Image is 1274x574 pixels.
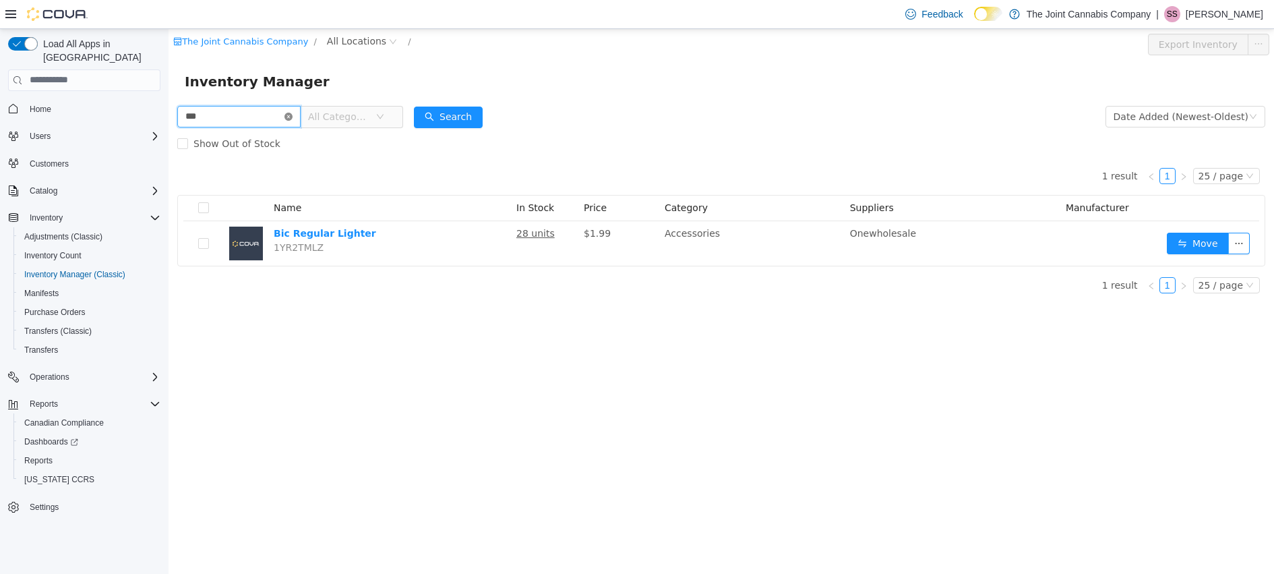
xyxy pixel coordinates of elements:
span: Dark Mode [974,21,975,22]
p: The Joint Cannabis Company [1027,6,1151,22]
span: Canadian Compliance [24,418,104,428]
span: Home [24,101,160,117]
a: Bic Regular Lighter [105,199,208,210]
u: 28 units [348,199,386,210]
i: icon: close-circle [116,84,124,92]
button: Catalog [24,183,63,199]
button: Transfers [13,341,166,360]
span: Price [415,173,438,184]
div: 25 / page [1030,249,1074,264]
span: Operations [24,369,160,385]
span: In Stock [348,173,386,184]
span: Settings [30,502,59,513]
div: Date Added (Newest-Oldest) [945,78,1080,98]
i: icon: down [1077,143,1085,152]
span: Customers [30,159,69,169]
nav: Complex example [8,94,160,552]
button: icon: ellipsis [1060,204,1081,225]
button: Inventory [24,210,68,226]
li: 1 [991,139,1007,155]
button: Users [3,127,166,146]
span: Reports [24,396,160,412]
a: Customers [24,156,74,172]
span: Onewholesale [681,199,748,210]
button: Export Inventory [979,5,1080,26]
span: Customers [24,155,160,172]
a: Feedback [900,1,968,28]
button: Manifests [13,284,166,303]
button: Purchase Orders [13,303,166,322]
span: Dashboards [24,436,78,447]
span: 1YR2TMLZ [105,213,155,224]
input: Dark Mode [974,7,1002,21]
a: Settings [24,499,64,515]
i: icon: down [1081,84,1089,93]
a: 1 [992,249,1006,264]
a: Inventory Count [19,248,87,264]
li: 1 result [934,139,969,155]
a: Canadian Compliance [19,415,109,431]
button: Settings [3,497,166,517]
span: Category [496,173,539,184]
a: Reports [19,453,58,469]
a: Transfers [19,342,63,358]
span: Operations [30,372,69,382]
span: Inventory [30,212,63,223]
button: Inventory Manager (Classic) [13,265,166,284]
button: Reports [13,451,166,470]
span: Reports [24,455,53,466]
a: Dashboards [13,432,166,451]
span: Suppliers [681,173,725,184]
span: Show Out of Stock [20,109,117,120]
span: Adjustments (Classic) [24,231,102,242]
button: Catalog [3,181,166,200]
span: Catalog [24,183,160,199]
span: All Locations [158,5,218,20]
button: Operations [3,368,166,386]
span: Users [24,128,160,144]
span: / [145,7,148,18]
span: Purchase Orders [24,307,86,318]
button: Customers [3,154,166,173]
span: Manifests [24,288,59,299]
a: Dashboards [19,434,84,450]
span: Transfers [19,342,160,358]
span: Inventory Manager (Classic) [24,269,125,280]
span: Manifests [19,285,160,302]
button: Inventory [3,208,166,227]
li: Previous Page [975,139,991,155]
i: icon: left [979,144,987,152]
button: Reports [24,396,63,412]
button: icon: searchSearch [245,78,314,99]
li: 1 [991,248,1007,264]
button: icon: ellipsis [1079,5,1101,26]
a: icon: shopThe Joint Cannabis Company [5,7,140,18]
span: Adjustments (Classic) [19,229,160,245]
li: Next Page [1007,248,1023,264]
span: Transfers (Classic) [19,323,160,339]
span: Inventory [24,210,160,226]
span: Inventory Manager [16,42,169,63]
span: Load All Apps in [GEOGRAPHIC_DATA] [38,37,160,64]
li: 1 result [934,248,969,264]
button: icon: swapMove [998,204,1060,225]
button: Inventory Count [13,246,166,265]
button: Home [3,99,166,119]
span: All Categories [140,81,201,94]
a: Adjustments (Classic) [19,229,108,245]
button: Operations [24,369,75,385]
span: [US_STATE] CCRS [24,474,94,485]
span: Manufacturer [897,173,961,184]
i: icon: down [208,84,216,93]
button: Users [24,128,56,144]
i: icon: left [979,253,987,261]
button: [US_STATE] CCRS [13,470,166,489]
span: Inventory Count [19,248,160,264]
a: Manifests [19,285,64,302]
a: Purchase Orders [19,304,91,320]
button: Transfers (Classic) [13,322,166,341]
span: Transfers (Classic) [24,326,92,337]
span: SS [1167,6,1178,22]
button: Adjustments (Classic) [13,227,166,246]
span: Catalog [30,185,57,196]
